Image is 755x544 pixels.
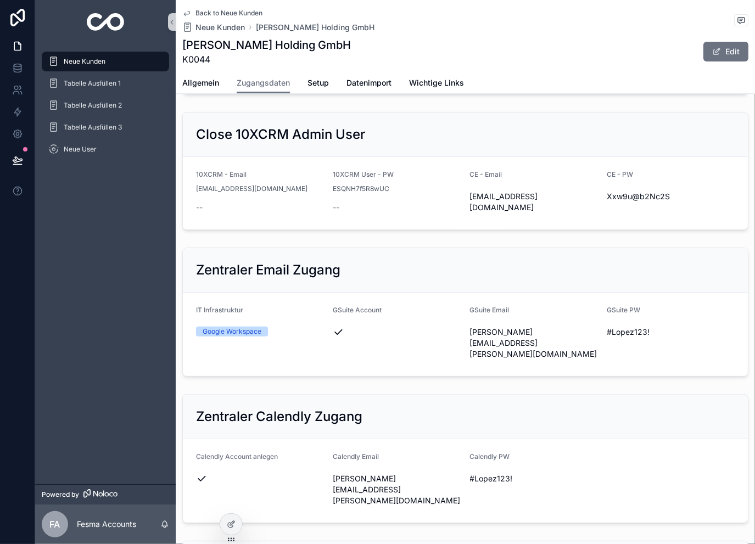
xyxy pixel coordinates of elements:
span: Neue Kunden [64,57,105,66]
span: GSuite Email [470,306,510,314]
h1: [PERSON_NAME] Holding GmbH [182,37,351,53]
span: Neue User [64,145,97,154]
div: Google Workspace [203,327,261,337]
span: GSuite Account [333,306,382,314]
a: Tabelle Ausfüllen 2 [42,96,169,115]
a: Neue Kunden [182,22,245,33]
span: ESQNH7f5R8wUC [333,184,389,193]
span: [EMAIL_ADDRESS][DOMAIN_NAME] [470,191,598,213]
span: #Lopez123! [470,473,598,484]
span: K0044 [182,53,351,66]
span: Back to Neue Kunden [195,9,262,18]
span: Calendly Email [333,452,379,461]
span: [PERSON_NAME][EMAIL_ADDRESS][PERSON_NAME][DOMAIN_NAME] [470,327,598,360]
span: Allgemein [182,77,219,88]
span: GSuite PW [607,306,640,314]
a: Neue User [42,139,169,159]
span: 10XCRM User - PW [333,170,394,178]
span: Datenimport [346,77,392,88]
span: Xxw9u@b2Nc2S [607,191,735,202]
a: Tabelle Ausfüllen 3 [42,117,169,137]
a: [PERSON_NAME] Holding GmbH [256,22,374,33]
span: Powered by [42,490,79,499]
span: Wichtige Links [409,77,464,88]
a: Datenimport [346,73,392,95]
span: CE - Email [470,170,502,178]
span: Tabelle Ausfüllen 3 [64,123,122,132]
span: Setup [307,77,329,88]
span: -- [333,202,339,213]
a: Setup [307,73,329,95]
a: Powered by [35,484,176,504]
a: Tabelle Ausfüllen 1 [42,74,169,93]
span: Calendly PW [470,452,510,461]
h2: Zentraler Email Zugang [196,261,340,279]
span: CE - PW [607,170,633,178]
a: Allgemein [182,73,219,95]
span: IT Infrastruktur [196,306,243,314]
span: Calendly Account anlegen [196,452,278,461]
span: Tabelle Ausfüllen 2 [64,101,122,110]
span: -- [196,202,203,213]
span: Zugangsdaten [237,77,290,88]
button: Edit [703,42,748,61]
span: [PERSON_NAME][EMAIL_ADDRESS][PERSON_NAME][DOMAIN_NAME] [333,473,461,506]
span: [EMAIL_ADDRESS][DOMAIN_NAME] [196,184,307,193]
a: Back to Neue Kunden [182,9,262,18]
a: Neue Kunden [42,52,169,71]
span: Neue Kunden [195,22,245,33]
p: Fesma Accounts [77,519,136,530]
div: scrollable content [35,44,176,173]
span: FA [50,518,60,531]
h2: Close 10XCRM Admin User [196,126,365,143]
span: 10XCRM - Email [196,170,247,178]
img: App logo [87,13,125,31]
span: #Lopez123! [607,327,735,338]
a: Wichtige Links [409,73,464,95]
a: Zugangsdaten [237,73,290,94]
span: Tabelle Ausfüllen 1 [64,79,121,88]
h2: Zentraler Calendly Zugang [196,408,362,425]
